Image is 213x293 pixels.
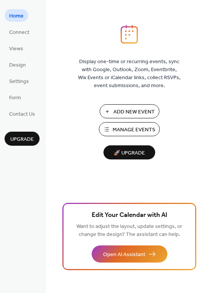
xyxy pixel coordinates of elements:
[5,25,34,38] a: Connect
[92,245,167,263] button: Open AI Assistant
[9,12,24,20] span: Home
[100,104,159,118] button: Add New Event
[103,251,145,259] span: Open AI Assistant
[99,122,160,136] button: Manage Events
[103,145,155,159] button: 🚀 Upgrade
[78,58,181,90] span: Display one-time or recurring events, sync with Google, Outlook, Zoom, Eventbrite, Wix Events or ...
[9,78,29,86] span: Settings
[121,25,138,44] img: logo_icon.svg
[113,126,155,134] span: Manage Events
[76,221,182,240] span: Want to adjust the layout, update settings, or change the design? The assistant can help.
[9,45,23,53] span: Views
[10,135,34,143] span: Upgrade
[5,132,40,146] button: Upgrade
[5,107,40,120] a: Contact Us
[5,75,33,87] a: Settings
[108,148,151,158] span: 🚀 Upgrade
[5,9,28,22] a: Home
[9,29,29,37] span: Connect
[5,58,30,71] a: Design
[5,91,25,104] a: Form
[5,42,28,54] a: Views
[92,210,167,221] span: Edit Your Calendar with AI
[9,94,21,102] span: Form
[113,108,155,116] span: Add New Event
[9,110,35,118] span: Contact Us
[9,61,26,69] span: Design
